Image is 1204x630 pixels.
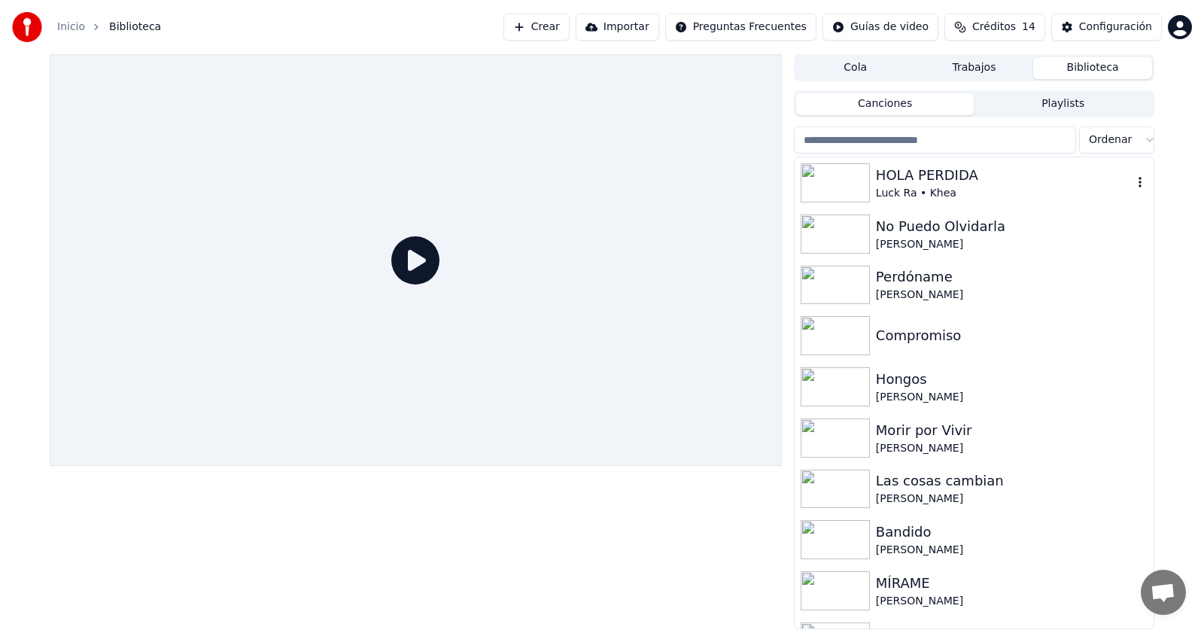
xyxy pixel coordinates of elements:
[972,20,1016,35] span: Créditos
[109,20,161,35] span: Biblioteca
[57,20,85,35] a: Inicio
[1089,132,1132,148] span: Ordenar
[876,216,1148,237] div: No Puedo Olvidarla
[876,369,1148,390] div: Hongos
[822,14,938,41] button: Guías de video
[876,390,1148,405] div: [PERSON_NAME]
[876,470,1148,492] div: Las cosas cambian
[876,441,1148,456] div: [PERSON_NAME]
[876,186,1133,201] div: Luck Ra • Khea
[974,93,1152,115] button: Playlists
[1033,57,1152,79] button: Biblioteca
[57,20,161,35] nav: breadcrumb
[576,14,659,41] button: Importar
[1079,20,1152,35] div: Configuración
[944,14,1045,41] button: Créditos14
[876,237,1148,252] div: [PERSON_NAME]
[876,573,1148,594] div: MÍRAME
[876,325,1148,346] div: Compromiso
[503,14,570,41] button: Crear
[876,522,1148,543] div: Bandido
[876,594,1148,609] div: [PERSON_NAME]
[876,165,1133,186] div: HOLA PERDIDA
[915,57,1034,79] button: Trabajos
[1141,570,1186,615] div: Chat abierto
[665,14,816,41] button: Preguntas Frecuentes
[1051,14,1162,41] button: Configuración
[876,420,1148,441] div: Morir por Vivir
[876,288,1148,303] div: [PERSON_NAME]
[796,93,974,115] button: Canciones
[876,266,1148,288] div: Perdóname
[796,57,915,79] button: Cola
[876,492,1148,507] div: [PERSON_NAME]
[876,543,1148,558] div: [PERSON_NAME]
[1022,20,1035,35] span: 14
[12,12,42,42] img: youka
